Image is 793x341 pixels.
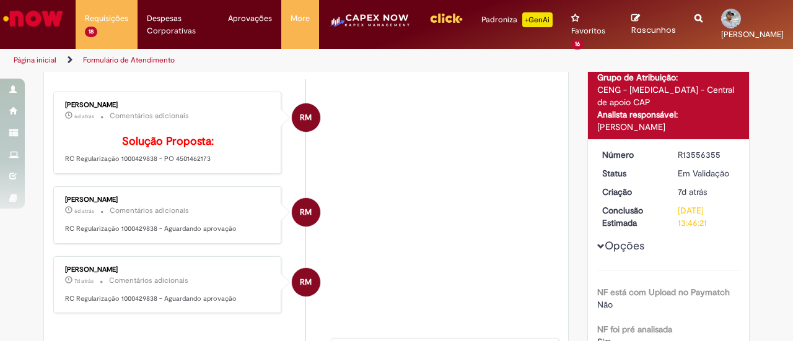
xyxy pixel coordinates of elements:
span: 18 [85,27,97,37]
div: Raiane Martins [292,268,320,296]
time: 24/09/2025 10:12:45 [74,113,94,120]
span: Requisições [85,12,128,25]
p: RC Regularização 1000429838 - PO 4501462173 [65,136,271,164]
div: Raiane Martins [292,198,320,227]
div: [PERSON_NAME] [65,101,271,109]
time: 22/09/2025 17:23:23 [74,277,94,285]
span: 7d atrás [74,277,94,285]
a: Formulário de Atendimento [83,55,175,65]
span: Não [597,299,613,310]
span: 16 [571,39,584,50]
a: Página inicial [14,55,56,65]
span: 6d atrás [74,207,94,215]
a: Rascunhos [631,13,676,36]
b: Solução Proposta: [122,134,214,149]
small: Comentários adicionais [110,111,189,121]
span: 7d atrás [678,186,707,197]
span: 6d atrás [74,113,94,120]
dt: Conclusão Estimada [593,204,669,229]
time: 23/09/2025 14:29:35 [74,207,94,215]
span: Rascunhos [631,24,676,36]
p: RC Regularização 1000429838 - Aguardando aprovação [65,224,271,234]
div: [PERSON_NAME] [65,196,271,204]
div: [PERSON_NAME] [65,266,271,274]
div: Em Validação [678,167,735,179]
span: RM [300,197,312,227]
div: Padroniza [481,12,553,27]
div: Raiane Martins [292,103,320,132]
div: Grupo de Atribuição: [597,71,740,84]
dt: Criação [593,186,669,198]
b: NF está com Upload no Paymatch [597,287,730,298]
dt: Número [593,149,669,161]
span: Despesas Corporativas [147,12,209,37]
div: Analista responsável: [597,108,740,121]
time: 22/09/2025 16:46:17 [678,186,707,197]
span: RM [300,267,312,297]
img: CapexLogo5.png [328,12,411,37]
div: [PERSON_NAME] [597,121,740,133]
span: RM [300,103,312,132]
span: [PERSON_NAME] [721,29,784,40]
span: More [291,12,310,25]
div: 22/09/2025 16:46:17 [678,186,735,198]
span: Aprovações [228,12,272,25]
div: CENG - [MEDICAL_DATA] - Central de apoio CAP [597,84,740,108]
p: RC Regularização 1000429838 - Aguardando aprovação [65,294,271,304]
img: click_logo_yellow_360x200.png [429,9,463,27]
div: [DATE] 13:46:21 [678,204,735,229]
dt: Status [593,167,669,179]
b: NF foi pré analisada [597,324,672,335]
img: ServiceNow [1,6,65,31]
span: Favoritos [571,25,605,37]
small: Comentários adicionais [110,205,189,216]
div: R13556355 [678,149,735,161]
ul: Trilhas de página [9,49,519,72]
small: Comentários adicionais [109,275,188,286]
p: +GenAi [522,12,553,27]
